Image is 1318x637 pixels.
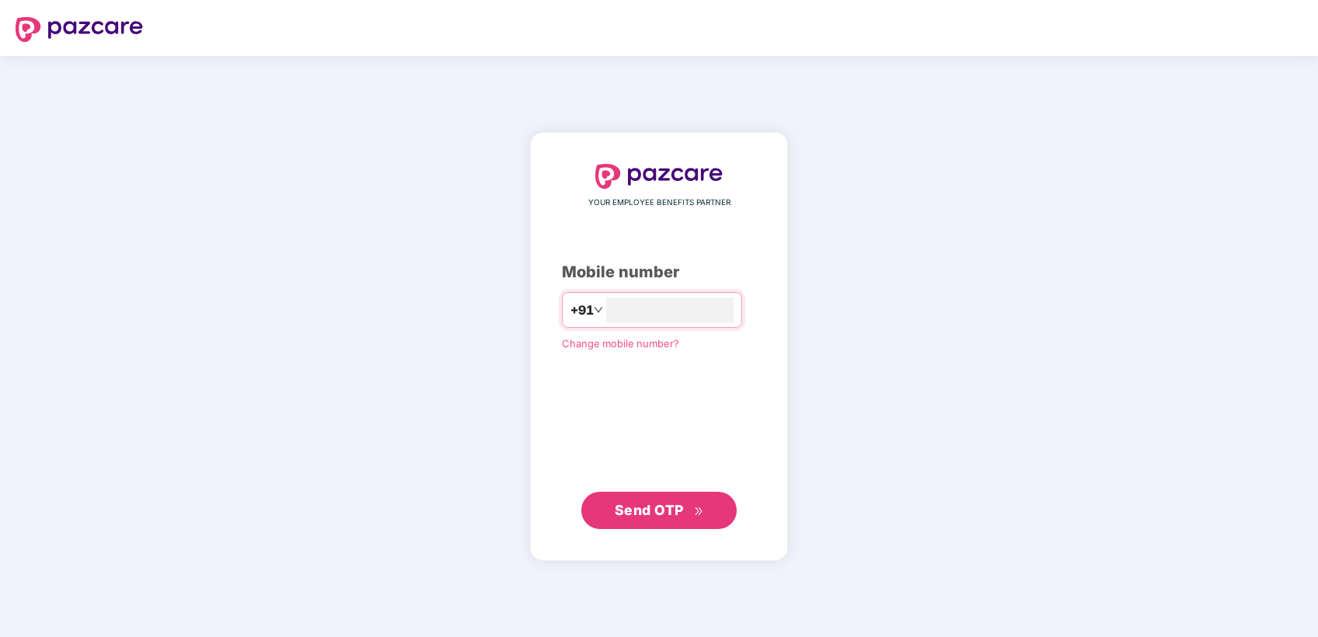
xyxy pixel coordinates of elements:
[595,164,723,189] img: logo
[588,197,730,209] span: YOUR EMPLOYEE BENEFITS PARTNER
[562,337,679,350] a: Change mobile number?
[570,301,594,320] span: +91
[594,305,603,315] span: down
[16,17,143,42] img: logo
[562,260,756,284] div: Mobile number
[694,506,704,517] span: double-right
[615,502,684,518] span: Send OTP
[581,492,737,529] button: Send OTPdouble-right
